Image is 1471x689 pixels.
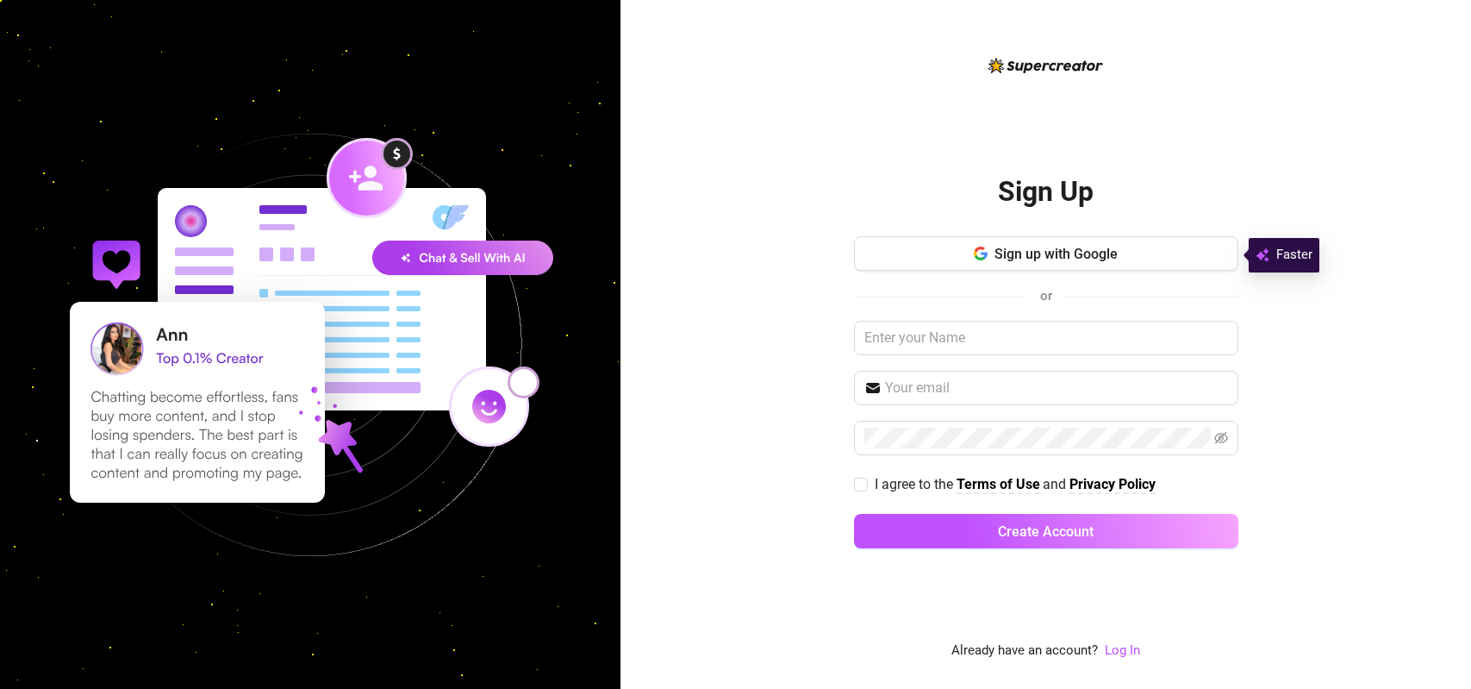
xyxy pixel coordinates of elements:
[875,476,957,492] span: I agree to the
[12,47,608,643] img: signup-background-D0MIrEPF.svg
[1214,431,1228,445] span: eye-invisible
[854,514,1238,548] button: Create Account
[1276,245,1312,266] span: Faster
[1069,476,1156,492] strong: Privacy Policy
[854,236,1238,271] button: Sign up with Google
[1069,476,1156,494] a: Privacy Policy
[998,174,1094,210] h2: Sign Up
[1040,288,1052,304] span: or
[1105,641,1140,661] a: Log In
[854,321,1238,355] input: Enter your Name
[885,378,1228,398] input: Your email
[1256,245,1269,266] img: svg%3e
[998,523,1094,540] span: Create Account
[957,476,1040,492] strong: Terms of Use
[957,476,1040,494] a: Terms of Use
[1105,642,1140,658] a: Log In
[994,246,1118,262] span: Sign up with Google
[951,641,1098,661] span: Already have an account?
[988,58,1103,73] img: logo-BBDzfeDw.svg
[1043,476,1069,492] span: and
